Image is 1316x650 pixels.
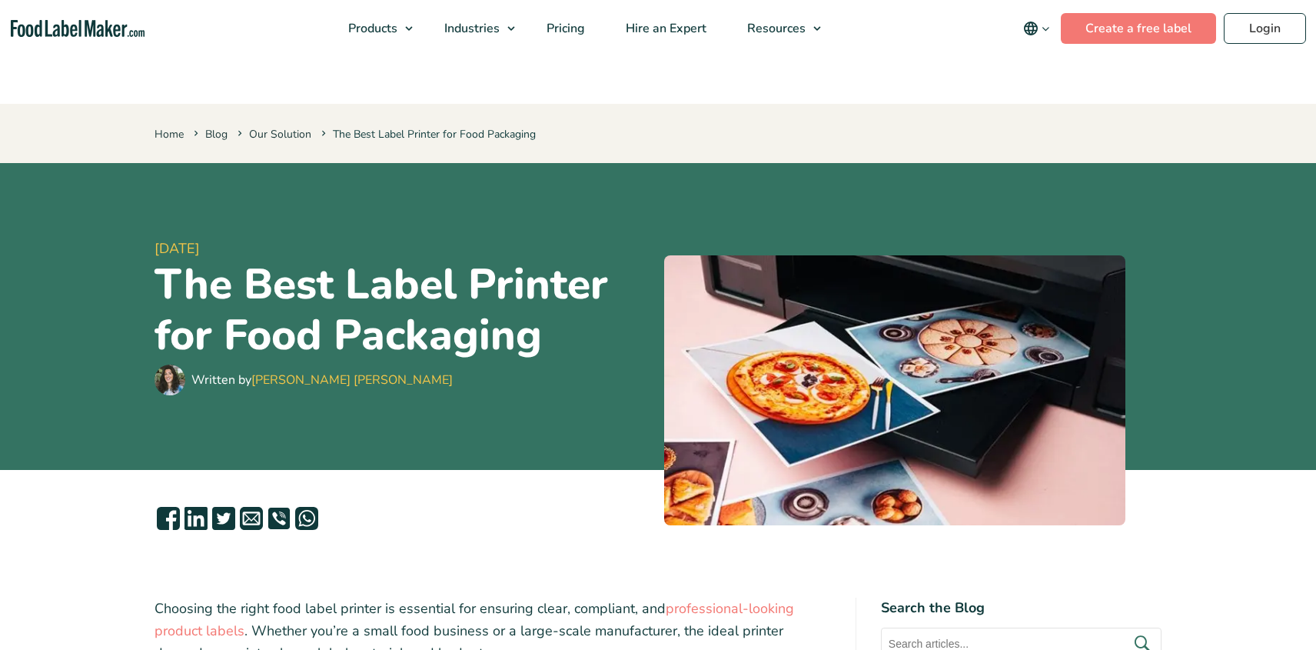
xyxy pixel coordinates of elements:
[318,127,536,142] span: The Best Label Printer for Food Packaging
[205,127,228,142] a: Blog
[249,127,311,142] a: Our Solution
[1061,13,1216,44] a: Create a free label
[344,20,399,37] span: Products
[440,20,501,37] span: Industries
[155,238,652,259] span: [DATE]
[1224,13,1306,44] a: Login
[155,127,184,142] a: Home
[155,259,652,361] h1: The Best Label Printer for Food Packaging
[191,371,453,389] div: Written by
[155,365,185,395] img: Maria Abi Hanna - Food Label Maker
[743,20,807,37] span: Resources
[542,20,587,37] span: Pricing
[251,372,453,388] a: [PERSON_NAME] [PERSON_NAME]
[881,598,1161,618] h4: Search the Blog
[621,20,708,37] span: Hire an Expert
